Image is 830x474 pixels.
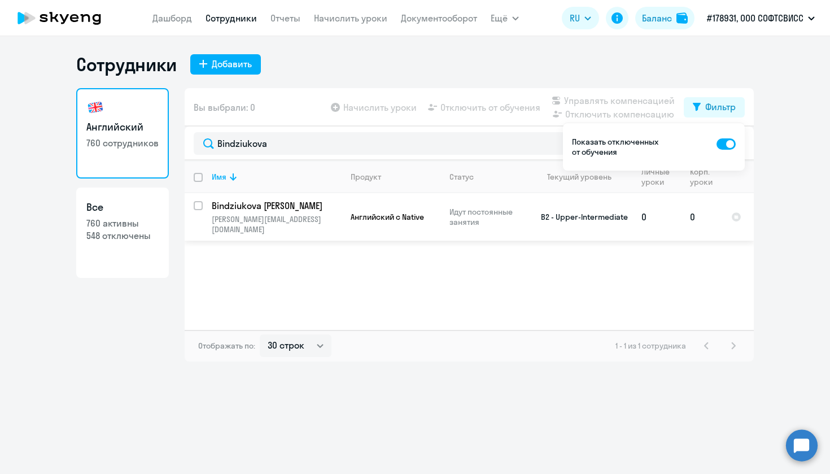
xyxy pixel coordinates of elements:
button: Фильтр [684,97,745,118]
a: Начислить уроки [314,12,387,24]
td: B2 - Upper-Intermediate [527,193,632,241]
div: Текущий уровень [547,172,611,182]
a: Все760 активны548 отключены [76,188,169,278]
p: Идут постоянные занятия [449,207,527,227]
span: Ещё [491,11,508,25]
p: 548 отключены [86,229,159,242]
div: Фильтр [705,100,736,114]
div: Имя [212,172,341,182]
img: balance [676,12,688,24]
p: 760 активны [86,217,159,229]
input: Поиск по имени, email, продукту или статусу [194,132,745,155]
p: Показать отключенных от обучения [572,137,661,157]
a: Bindziukova [PERSON_NAME] [212,199,341,212]
div: Корп. уроки [690,167,722,187]
a: Документооборот [401,12,477,24]
td: 0 [632,193,681,241]
div: Корп. уроки [690,167,714,187]
a: Английский760 сотрудников [76,88,169,179]
span: Вы выбрали: 0 [194,101,255,114]
a: Отчеты [270,12,300,24]
div: Текущий уровень [536,172,632,182]
div: Статус [449,172,527,182]
p: #178931, ООО СОФТСВИСС [707,11,803,25]
h3: Английский [86,120,159,134]
span: 1 - 1 из 1 сотрудника [615,341,686,351]
div: Добавить [212,57,252,71]
div: Статус [449,172,474,182]
button: RU [562,7,599,29]
div: Продукт [351,172,440,182]
h3: Все [86,200,159,215]
div: Личные уроки [641,167,680,187]
button: #178931, ООО СОФТСВИСС [701,5,820,32]
div: Баланс [642,11,672,25]
p: 760 сотрудников [86,137,159,149]
p: [PERSON_NAME][EMAIL_ADDRESS][DOMAIN_NAME] [212,214,341,234]
div: Личные уроки [641,167,673,187]
div: Имя [212,172,226,182]
div: Продукт [351,172,381,182]
button: Ещё [491,7,519,29]
span: Английский с Native [351,212,424,222]
span: RU [570,11,580,25]
span: Отображать по: [198,341,255,351]
h1: Сотрудники [76,53,177,76]
a: Дашборд [152,12,192,24]
img: english [86,98,104,116]
button: Добавить [190,54,261,75]
button: Балансbalance [635,7,694,29]
a: Сотрудники [206,12,257,24]
p: Bindziukova [PERSON_NAME] [212,199,339,212]
td: 0 [681,193,722,241]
